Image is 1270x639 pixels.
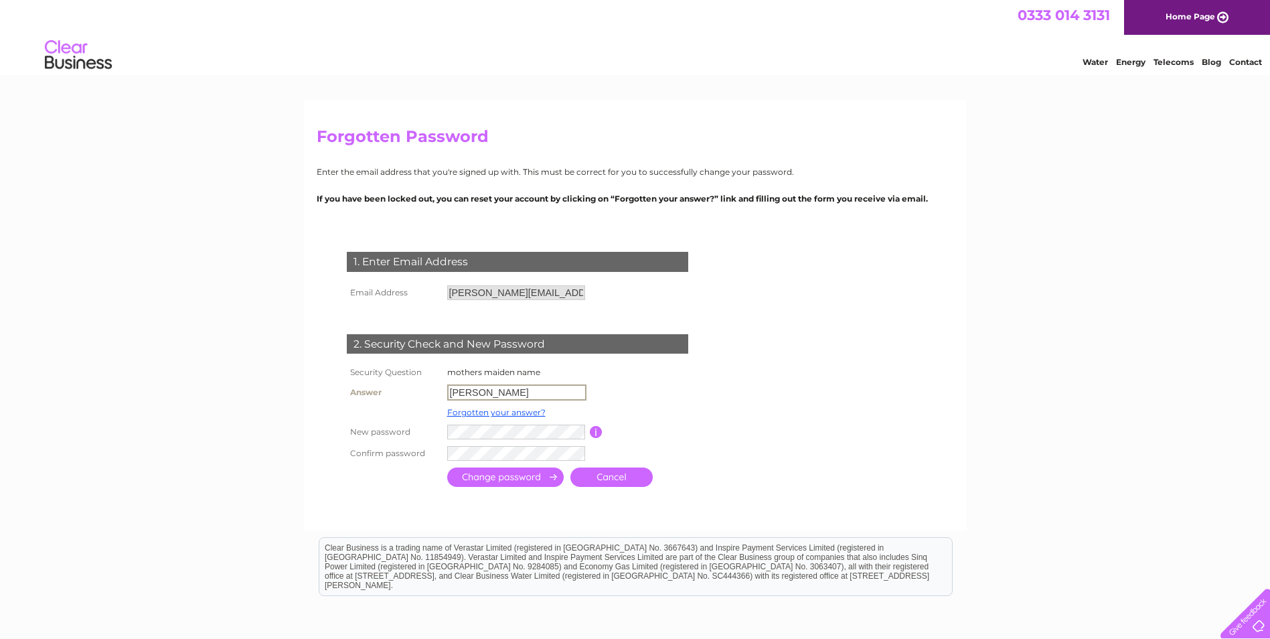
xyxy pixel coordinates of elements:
a: Contact [1229,57,1262,67]
input: Submit [447,468,564,487]
th: Answer [343,381,444,404]
p: Enter the email address that you're signed up with. This must be correct for you to successfully ... [317,165,954,178]
a: Cancel [570,468,653,487]
div: Clear Business is a trading name of Verastar Limited (registered in [GEOGRAPHIC_DATA] No. 3667643... [319,7,952,65]
a: Energy [1116,57,1145,67]
th: Security Question [343,364,444,381]
th: Email Address [343,282,444,303]
th: New password [343,421,444,443]
a: Telecoms [1154,57,1194,67]
label: mothers maiden name [447,367,540,377]
th: Confirm password [343,443,444,464]
div: 2. Security Check and New Password [347,334,688,354]
a: Water [1083,57,1108,67]
img: logo.png [44,35,112,76]
h2: Forgotten Password [317,127,954,153]
a: Blog [1202,57,1221,67]
input: Information [590,426,603,438]
div: 1. Enter Email Address [347,252,688,272]
p: If you have been locked out, you can reset your account by clicking on “Forgotten your answer?” l... [317,192,954,205]
a: 0333 014 3131 [1018,7,1110,23]
a: Forgotten your answer? [447,407,546,417]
